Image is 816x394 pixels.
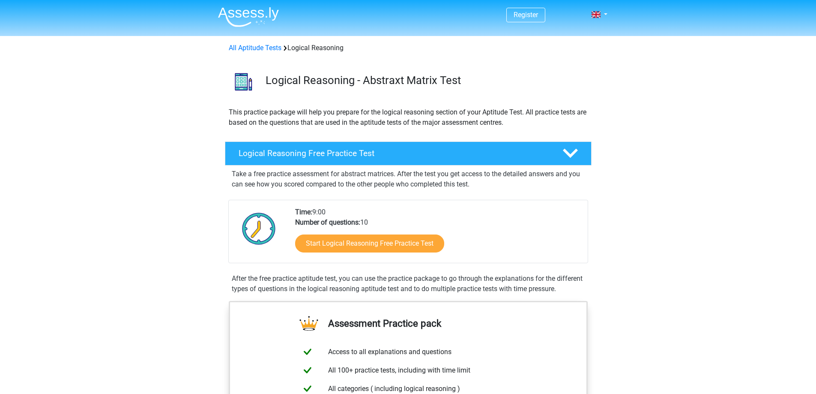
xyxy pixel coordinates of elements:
div: 9:00 10 [289,207,587,263]
img: logical reasoning [225,63,262,100]
b: Time: [295,208,312,216]
b: Number of questions: [295,218,360,226]
a: Register [514,11,538,19]
div: Logical Reasoning [225,43,591,53]
img: Assessly [218,7,279,27]
a: Start Logical Reasoning Free Practice Test [295,235,444,253]
h3: Logical Reasoning - Abstraxt Matrix Test [266,74,585,87]
a: All Aptitude Tests [229,44,281,52]
a: Logical Reasoning Free Practice Test [221,141,595,165]
div: After the free practice aptitude test, you can use the practice package to go through the explana... [228,274,588,294]
img: Clock [237,207,281,250]
h4: Logical Reasoning Free Practice Test [239,148,549,158]
p: This practice package will help you prepare for the logical reasoning section of your Aptitude Te... [229,107,588,128]
p: Take a free practice assessment for abstract matrices. After the test you get access to the detai... [232,169,585,189]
